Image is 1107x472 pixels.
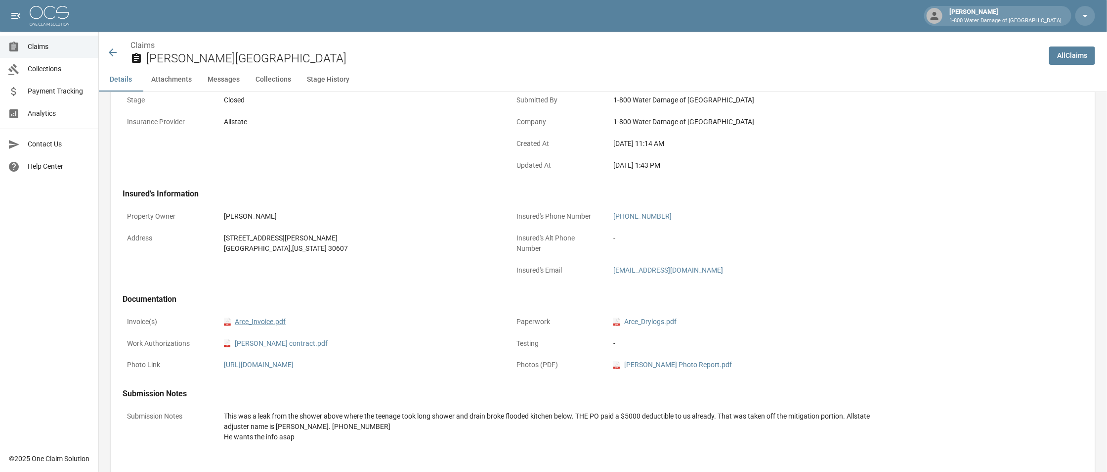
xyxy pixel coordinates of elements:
[30,6,69,26] img: ocs-logo-white-transparent.png
[512,134,601,153] p: Created At
[123,334,212,353] p: Work Authorizations
[99,68,143,92] button: Details
[28,64,90,74] span: Collections
[224,95,496,105] div: Closed
[200,68,248,92] button: Messages
[248,68,299,92] button: Collections
[123,312,212,331] p: Invoice(s)
[28,161,90,172] span: Help Center
[224,338,328,349] a: pdf[PERSON_NAME] contract.pdf
[123,112,212,132] p: Insurance Provider
[299,68,357,92] button: Stage History
[613,95,885,105] div: 1-800 Water Damage of [GEOGRAPHIC_DATA]
[512,112,601,132] p: Company
[224,211,496,222] div: [PERSON_NAME]
[123,229,212,248] p: Address
[28,86,90,96] span: Payment Tracking
[1049,47,1095,65] a: AllClaims
[512,91,601,110] p: Submitted By
[143,68,200,92] button: Attachments
[512,312,601,331] p: Paperwork
[123,407,212,426] p: Submission Notes
[224,243,496,254] div: [GEOGRAPHIC_DATA] , [US_STATE] 30607
[613,117,885,127] div: 1-800 Water Damage of [GEOGRAPHIC_DATA]
[613,266,723,274] a: [EMAIL_ADDRESS][DOMAIN_NAME]
[613,338,885,349] div: -
[123,91,212,110] p: Stage
[945,7,1065,25] div: [PERSON_NAME]
[6,6,26,26] button: open drawer
[512,207,601,226] p: Insured's Phone Number
[613,139,885,149] div: [DATE] 11:14 AM
[224,117,496,127] div: Allstate
[512,261,601,280] p: Insured's Email
[130,41,155,50] a: Claims
[123,294,890,304] h4: Documentation
[224,317,286,327] a: pdfArce_Invoice.pdf
[613,360,732,370] a: pdf[PERSON_NAME] Photo Report.pdf
[949,17,1062,25] p: 1-800 Water Damage of [GEOGRAPHIC_DATA]
[613,317,677,327] a: pdfArce_Drylogs.pdf
[224,361,294,369] a: [URL][DOMAIN_NAME]
[123,355,212,375] p: Photo Link
[123,189,890,199] h4: Insured's Information
[512,355,601,375] p: Photos (PDF)
[146,51,1041,66] h2: [PERSON_NAME][GEOGRAPHIC_DATA]
[224,233,496,243] div: [STREET_ADDRESS][PERSON_NAME]
[613,233,885,243] div: -
[99,68,1107,92] div: anchor tabs
[512,334,601,353] p: Testing
[123,389,890,399] h4: Submission Notes
[9,454,89,464] div: © 2025 One Claim Solution
[512,156,601,175] p: Updated At
[613,160,885,171] div: [DATE] 1:43 PM
[28,42,90,52] span: Claims
[28,108,90,119] span: Analytics
[130,40,1041,51] nav: breadcrumb
[512,229,601,258] p: Insured's Alt Phone Number
[28,139,90,149] span: Contact Us
[123,207,212,226] p: Property Owner
[224,411,885,442] div: This was a leak from the shower above where the teenage took long shower and drain broke flooded ...
[613,212,672,220] a: [PHONE_NUMBER]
